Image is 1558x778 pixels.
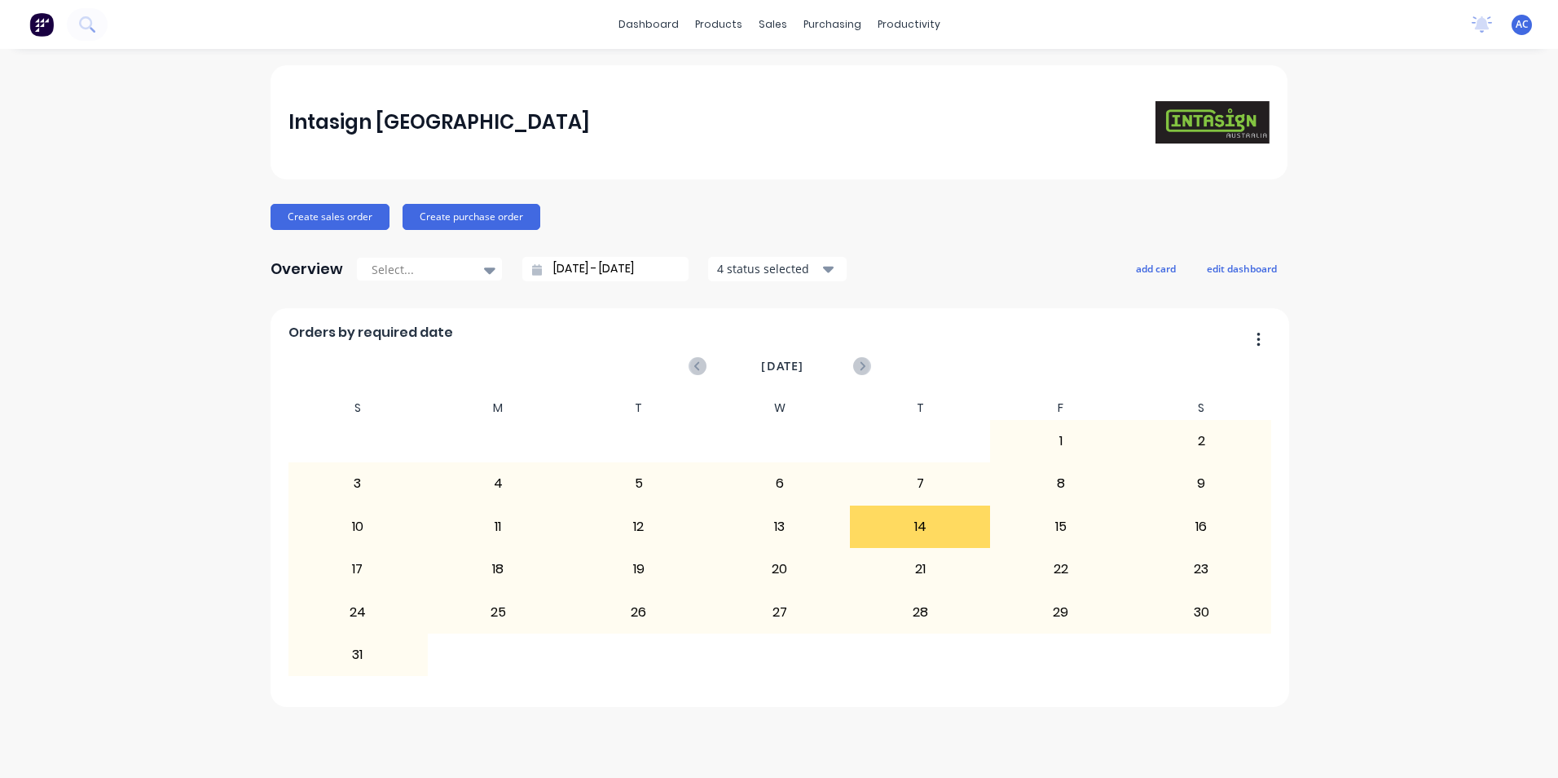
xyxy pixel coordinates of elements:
span: [DATE] [761,357,803,375]
div: 3 [288,463,428,504]
div: S [1131,396,1272,420]
div: 20 [710,549,849,590]
div: 30 [1132,591,1271,632]
div: 2 [1132,421,1271,462]
div: 28 [851,591,990,632]
div: 13 [710,506,849,547]
div: 19 [570,549,709,590]
div: 7 [851,463,990,504]
span: AC [1516,17,1529,32]
div: 4 [429,463,568,504]
div: Overview [271,253,343,285]
div: 23 [1132,549,1271,590]
button: 4 status selected [708,257,847,281]
div: 29 [991,591,1130,632]
div: 17 [288,549,428,590]
div: 10 [288,506,428,547]
div: purchasing [795,12,869,37]
div: 22 [991,549,1130,590]
button: edit dashboard [1196,258,1287,279]
div: 11 [429,506,568,547]
div: 6 [710,463,849,504]
div: T [850,396,991,420]
div: 21 [851,549,990,590]
div: 12 [570,506,709,547]
button: Create purchase order [403,204,540,230]
div: 25 [429,591,568,632]
img: Factory [29,12,54,37]
div: 27 [710,591,849,632]
button: add card [1125,258,1186,279]
div: 5 [570,463,709,504]
a: dashboard [610,12,687,37]
button: Create sales order [271,204,389,230]
div: F [990,396,1131,420]
div: 16 [1132,506,1271,547]
div: M [428,396,569,420]
div: 9 [1132,463,1271,504]
div: 31 [288,634,428,675]
div: W [709,396,850,420]
div: 24 [288,591,428,632]
div: Intasign [GEOGRAPHIC_DATA] [288,106,590,139]
div: 14 [851,506,990,547]
img: Intasign Australia [1155,101,1270,144]
div: T [569,396,710,420]
div: productivity [869,12,948,37]
div: 18 [429,549,568,590]
div: 8 [991,463,1130,504]
div: 15 [991,506,1130,547]
div: S [288,396,429,420]
div: products [687,12,750,37]
span: Orders by required date [288,323,453,343]
div: sales [750,12,795,37]
div: 4 status selected [717,260,820,277]
div: 1 [991,421,1130,462]
div: 26 [570,591,709,632]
